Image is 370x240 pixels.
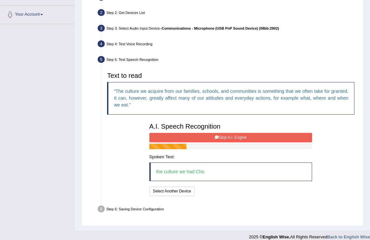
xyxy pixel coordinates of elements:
[162,26,279,30] b: Communications - Microphone (USB PnP Sound Device) (08bb:2902)
[327,234,370,239] a: Back to English Wise
[95,204,361,216] div: Step 6: Saving Device Configuration
[95,23,361,35] div: Step 3: Select Audio Input Device
[95,7,361,20] div: Step 2: Get Devices List
[107,72,354,79] h3: Text to read
[160,26,279,30] span: –
[149,133,312,142] button: Stop A.I. Engine
[95,54,361,66] div: Step 5: Test Speech Recognition
[249,231,370,240] div: 2025 © All Rights Reserved
[149,123,312,130] h3: A.I. Speech Recognition
[149,187,195,196] button: Select Another Device
[149,162,312,181] blockquote: the culture we had Cho
[114,89,349,108] q: The culture we acquire from our families, schools, and communities is something that we often tak...
[95,39,361,51] div: Step 4: Test Voice Recording
[263,234,290,239] strong: English Wise.
[0,6,75,22] a: Your Account
[149,155,312,160] h4: Spoken Text:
